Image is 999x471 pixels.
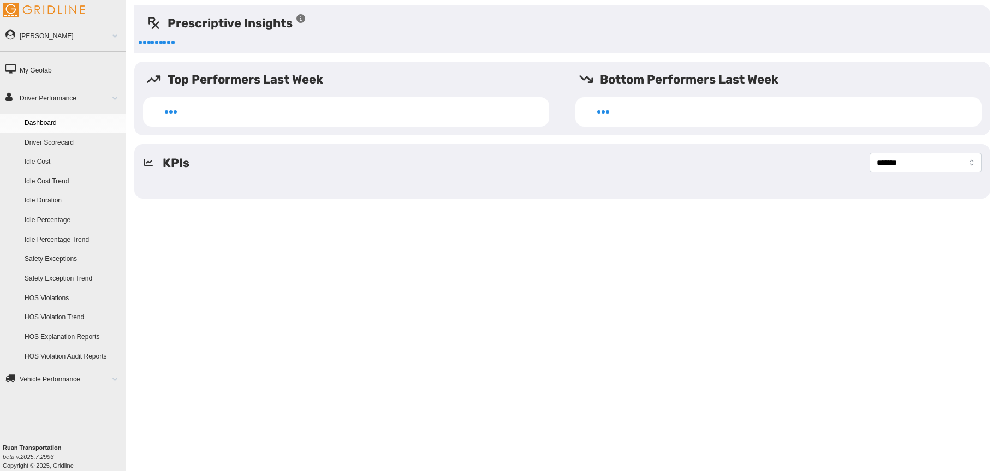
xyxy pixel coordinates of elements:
a: HOS Violation Audit Reports [20,347,126,367]
h5: Top Performers Last Week [146,70,558,88]
a: Idle Percentage Trend [20,230,126,250]
a: Safety Exceptions [20,249,126,269]
h5: KPIs [163,154,189,172]
b: Ruan Transportation [3,444,62,451]
h5: Prescriptive Insights [146,14,306,32]
a: Idle Cost [20,152,126,172]
a: HOS Violations [20,289,126,308]
a: Idle Duration [20,191,126,211]
a: HOS Violation Trend [20,308,126,327]
a: Idle Cost Trend [20,172,126,192]
a: Idle Percentage [20,211,126,230]
a: HOS Explanation Reports [20,327,126,347]
a: Dashboard [20,114,126,133]
a: Driver Scorecard [20,133,126,153]
img: Gridline [3,3,85,17]
h5: Bottom Performers Last Week [579,70,990,88]
i: beta v.2025.7.2993 [3,454,53,460]
a: Safety Exception Trend [20,269,126,289]
div: Copyright © 2025, Gridline [3,443,126,470]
